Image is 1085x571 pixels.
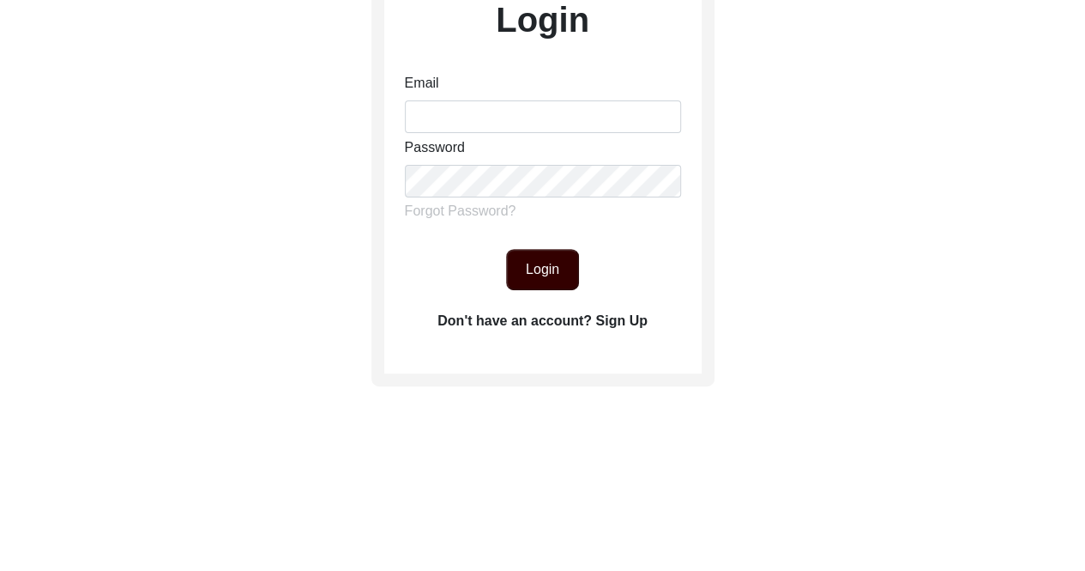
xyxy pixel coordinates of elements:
[405,73,439,94] label: Email
[405,201,516,222] label: Forgot Password?
[506,249,579,290] button: Login
[437,311,648,331] label: Don't have an account? Sign Up
[405,137,465,158] label: Password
